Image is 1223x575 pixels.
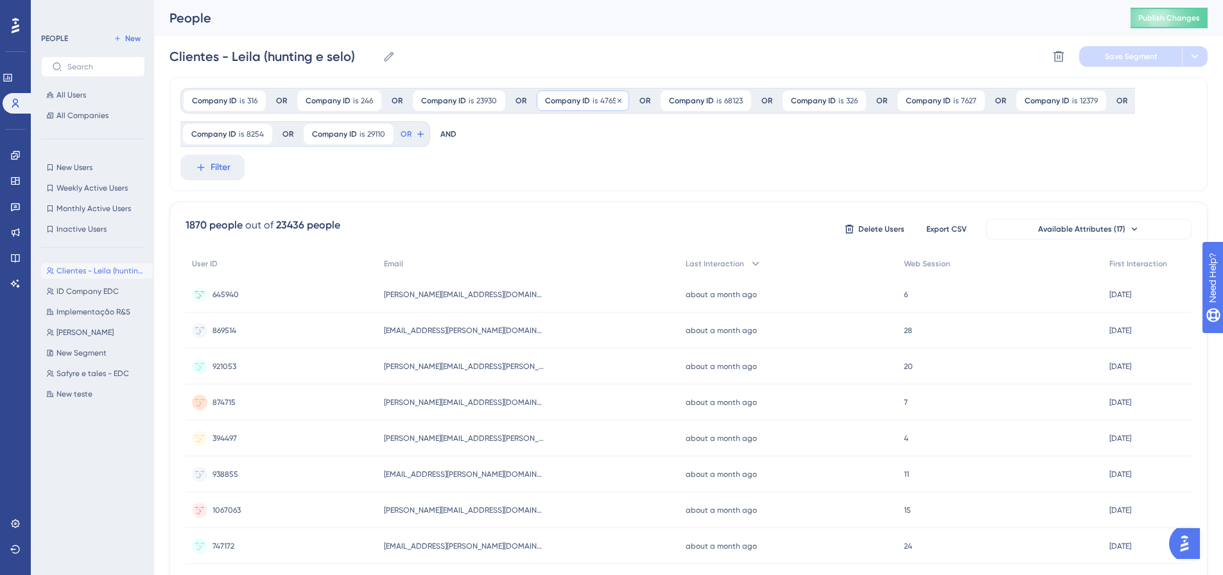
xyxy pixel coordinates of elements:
time: [DATE] [1109,470,1131,479]
span: 28 [904,325,912,336]
span: is [953,96,958,106]
button: Safyre e tales - EDC [41,366,153,381]
button: All Companies [41,108,145,123]
span: Save Segment [1105,51,1158,62]
time: about a month ago [686,506,757,515]
button: New teste [41,386,153,402]
span: 20 [904,361,913,372]
time: about a month ago [686,434,757,443]
input: Search [67,62,134,71]
button: Filter [180,155,245,180]
div: 23436 people [276,218,340,233]
span: All Users [56,90,86,100]
span: Web Session [904,259,950,269]
span: [EMAIL_ADDRESS][PERSON_NAME][DOMAIN_NAME] [384,325,544,336]
span: is [239,129,244,139]
span: [PERSON_NAME] [56,327,114,338]
input: Segment Name [169,47,377,65]
span: 4 [904,433,908,443]
span: Company ID [421,96,466,106]
button: Clientes - Leila (hunting e selo) [41,263,153,279]
span: [EMAIL_ADDRESS][PERSON_NAME][DOMAIN_NAME] [384,469,544,479]
button: Inactive Users [41,221,145,237]
span: Publish Changes [1138,13,1200,23]
span: 23930 [476,96,497,106]
div: People [169,9,1098,27]
span: Last Interaction [686,259,744,269]
div: OR [516,96,526,106]
div: OR [276,96,287,106]
span: New Users [56,162,92,173]
span: 8254 [247,129,264,139]
span: is [593,96,598,106]
span: [PERSON_NAME][EMAIL_ADDRESS][DOMAIN_NAME] [384,505,544,515]
span: is [1072,96,1077,106]
div: OR [639,96,650,106]
span: Company ID [545,96,590,106]
span: Weekly Active Users [56,183,128,193]
div: out of [245,218,273,233]
div: 1870 people [186,218,243,233]
span: 938855 [213,469,238,479]
span: 68123 [724,96,743,106]
span: 15 [904,505,911,515]
span: Company ID [906,96,951,106]
span: 645940 [213,289,239,300]
span: Company ID [312,129,357,139]
span: 29110 [367,129,385,139]
span: 11 [904,469,909,479]
span: Export CSV [926,224,967,234]
span: Implementação R&S [56,307,130,317]
button: Export CSV [914,219,978,239]
span: [PERSON_NAME][EMAIL_ADDRESS][DOMAIN_NAME] [384,289,544,300]
button: Weekly Active Users [41,180,145,196]
div: OR [1116,96,1127,106]
button: Save Segment [1079,46,1182,67]
span: ID Company EDC [56,286,119,296]
span: is [838,96,844,106]
span: Inactive Users [56,224,107,234]
span: Filter [211,160,230,175]
button: Delete Users [842,219,906,239]
time: about a month ago [686,398,757,407]
button: Implementação R&S [41,304,153,320]
span: 7 [904,397,908,408]
time: [DATE] [1109,542,1131,551]
span: is [716,96,722,106]
span: 316 [247,96,257,106]
time: [DATE] [1109,434,1131,443]
span: Company ID [1025,96,1070,106]
span: New Segment [56,348,107,358]
span: Clientes - Leila (hunting e selo) [56,266,148,276]
button: Monthly Active Users [41,201,145,216]
time: [DATE] [1109,290,1131,299]
span: 7627 [961,96,976,106]
span: [PERSON_NAME][EMAIL_ADDRESS][DOMAIN_NAME] [384,397,544,408]
div: OR [761,96,772,106]
span: All Companies [56,110,108,121]
span: is [469,96,474,106]
div: AND [440,121,456,147]
span: is [239,96,245,106]
button: New [109,31,145,46]
button: OR [399,124,427,144]
span: Company ID [191,129,236,139]
span: 1067063 [213,505,241,515]
div: OR [876,96,887,106]
span: New teste [56,389,92,399]
div: PEOPLE [41,33,68,44]
time: about a month ago [686,542,757,551]
button: [PERSON_NAME] [41,325,153,340]
time: [DATE] [1109,326,1131,335]
span: Monthly Active Users [56,203,131,214]
button: ID Company EDC [41,284,153,299]
button: All Users [41,87,145,103]
div: OR [392,96,403,106]
span: 326 [846,96,858,106]
time: about a month ago [686,326,757,335]
span: [PERSON_NAME][EMAIL_ADDRESS][PERSON_NAME][DOMAIN_NAME] [384,433,544,443]
span: Need Help? [30,3,80,19]
span: 921053 [213,361,236,372]
time: [DATE] [1109,398,1131,407]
